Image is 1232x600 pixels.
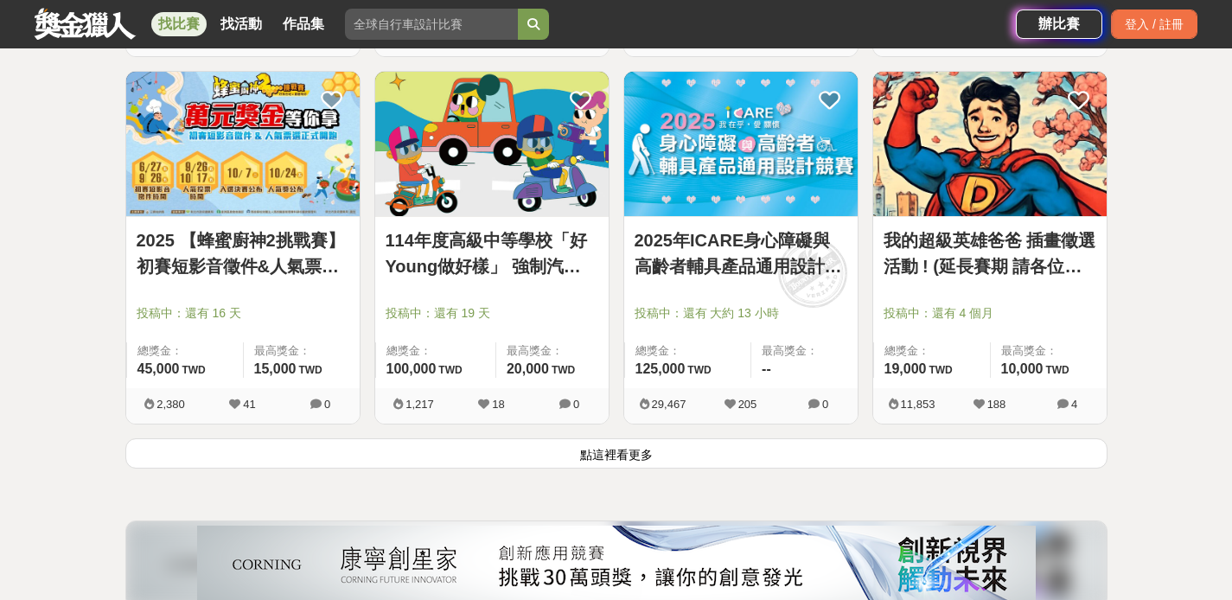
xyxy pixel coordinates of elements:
span: 投稿中：還有 4 個月 [884,304,1096,322]
span: -- [762,361,771,376]
span: 45,000 [137,361,180,376]
span: 投稿中：還有 大約 13 小時 [635,304,847,322]
span: 總獎金： [635,342,741,360]
span: 188 [987,398,1006,411]
span: 投稿中：還有 19 天 [386,304,598,322]
span: TWD [929,364,952,376]
span: 2,380 [156,398,185,411]
img: Cover Image [375,72,609,216]
a: Cover Image [126,72,360,217]
a: 114年度高級中等學校「好Young做好樣」 強制汽車責任保險宣導短片徵選活動 [386,227,598,279]
span: 0 [822,398,828,411]
span: 最高獎金： [254,342,349,360]
span: 總獎金： [137,342,233,360]
span: TWD [438,364,462,376]
a: Cover Image [624,72,858,217]
img: Cover Image [126,72,360,216]
span: TWD [1045,364,1069,376]
span: TWD [552,364,575,376]
span: 19,000 [884,361,927,376]
a: 作品集 [276,12,331,36]
div: 登入 / 註冊 [1111,10,1197,39]
span: 投稿中：還有 16 天 [137,304,349,322]
a: 2025 【蜂蜜廚神2挑戰賽】初賽短影音徵件&人氣票選正式開跑！ [137,227,349,279]
span: 1,217 [405,398,434,411]
img: Cover Image [873,72,1107,216]
span: 100,000 [386,361,437,376]
a: Cover Image [375,72,609,217]
span: 0 [573,398,579,411]
img: Cover Image [624,72,858,216]
span: 41 [243,398,255,411]
button: 點這裡看更多 [125,438,1108,469]
span: 125,000 [635,361,686,376]
a: 找活動 [214,12,269,36]
a: Cover Image [873,72,1107,217]
span: 29,467 [652,398,686,411]
span: 總獎金： [884,342,980,360]
input: 全球自行車設計比賽 [345,9,518,40]
span: 18 [492,398,504,411]
span: 20,000 [507,361,549,376]
span: 10,000 [1001,361,1044,376]
span: 4 [1071,398,1077,411]
span: TWD [298,364,322,376]
a: 2025年ICARE身心障礙與高齡者輔具產品通用設計競賽 [635,227,847,279]
span: 最高獎金： [507,342,598,360]
span: 總獎金： [386,342,485,360]
span: 205 [738,398,757,411]
span: TWD [687,364,711,376]
span: 最高獎金： [1001,342,1096,360]
span: 11,853 [901,398,935,411]
span: 0 [324,398,330,411]
a: 我的超級英雄爸爸 插畫徵選活動 ! (延長賽期 請各位踴躍參與) [884,227,1096,279]
a: 找比賽 [151,12,207,36]
span: TWD [182,364,205,376]
span: 最高獎金： [762,342,846,360]
a: 辦比賽 [1016,10,1102,39]
span: 15,000 [254,361,297,376]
